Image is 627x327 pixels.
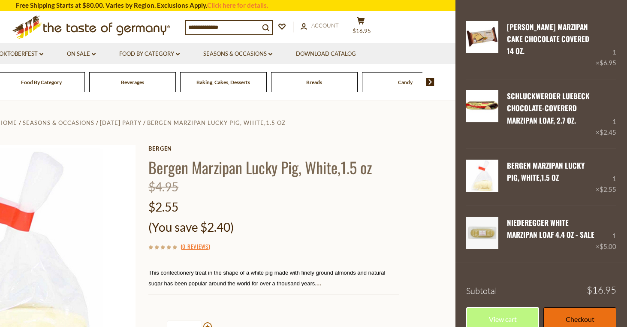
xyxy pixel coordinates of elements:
[507,21,589,57] a: [PERSON_NAME] Marzipan Cake Chocolate Covered 14 oz.
[466,90,498,122] img: Schluckwerder Luebeck Chocolate-Covererd Marzipan Loaf, 2.7 oz.
[600,128,616,136] span: $2.45
[507,60,521,67] a: Edit
[181,242,210,251] span: ( )
[100,119,142,126] a: [DATE] Party
[507,91,590,126] a: Schluckwerder Luebeck Chocolate-Covererd Marzipan Loaf, 2.7 oz.
[148,157,399,177] h1: Bergen Marzipan Lucky Pig, White,1.5 oz
[466,160,498,192] img: Bergen Marzipan Lucky Pig, White,1.5 oz
[596,90,616,138] div: 1 ×
[596,217,616,252] div: 1 ×
[528,129,555,137] a: Remove
[67,49,96,59] a: On Sale
[466,21,498,69] a: Schluender Marzipan Cake Chocolate Covered
[203,49,272,59] a: Seasons & Occasions
[528,186,555,194] a: Remove
[148,220,234,234] span: (You save $2.40)
[600,59,616,67] span: $6.95
[21,79,62,85] a: Food By Category
[182,242,208,251] a: 0 Reviews
[148,179,178,194] span: $4.95
[353,27,371,34] span: $16.95
[301,21,339,30] a: Account
[306,79,322,85] a: Breads
[507,244,521,251] a: Edit
[528,60,555,67] a: Remove
[507,160,585,183] a: Bergen Marzipan Lucky Pig, White,1.5 oz
[148,200,178,214] span: $2.55
[148,269,385,287] span: This confectionery treat in the shape of a white pig made with finely ground almonds and natural ...
[466,217,498,249] img: Niederegger White Marzipan Loaf 4.4 oz - SALE
[119,49,180,59] a: Food By Category
[148,145,399,152] a: Bergen
[121,79,144,85] a: Beverages
[528,244,555,251] a: Remove
[147,119,286,126] a: Bergen Marzipan Lucky Pig, White,1.5 oz
[348,17,374,38] button: $16.95
[207,1,268,9] a: Click here for details.
[596,160,616,195] div: 1 ×
[466,217,498,252] a: Niederegger White Marzipan Loaf 4.4 oz - SALE
[466,90,498,138] a: Schluckwerder Luebeck Chocolate-Covererd Marzipan Loaf, 2.7 oz.
[600,185,616,193] span: $2.55
[196,79,250,85] a: Baking, Cakes, Desserts
[23,119,94,126] a: Seasons & Occasions
[466,160,498,195] a: Bergen Marzipan Lucky Pig, White,1.5 oz
[507,129,521,137] a: Edit
[466,285,497,296] span: Subtotal
[398,79,413,85] a: Candy
[466,21,498,53] img: Schluender Marzipan Cake Chocolate Covered
[507,217,594,240] a: Niederegger White Marzipan Loaf 4.4 oz - SALE
[296,49,356,59] a: Download Catalog
[507,186,521,194] a: Edit
[587,285,616,295] span: $16.95
[426,78,434,86] img: next arrow
[600,242,616,250] span: $5.00
[311,22,339,29] span: Account
[596,21,616,69] div: 1 ×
